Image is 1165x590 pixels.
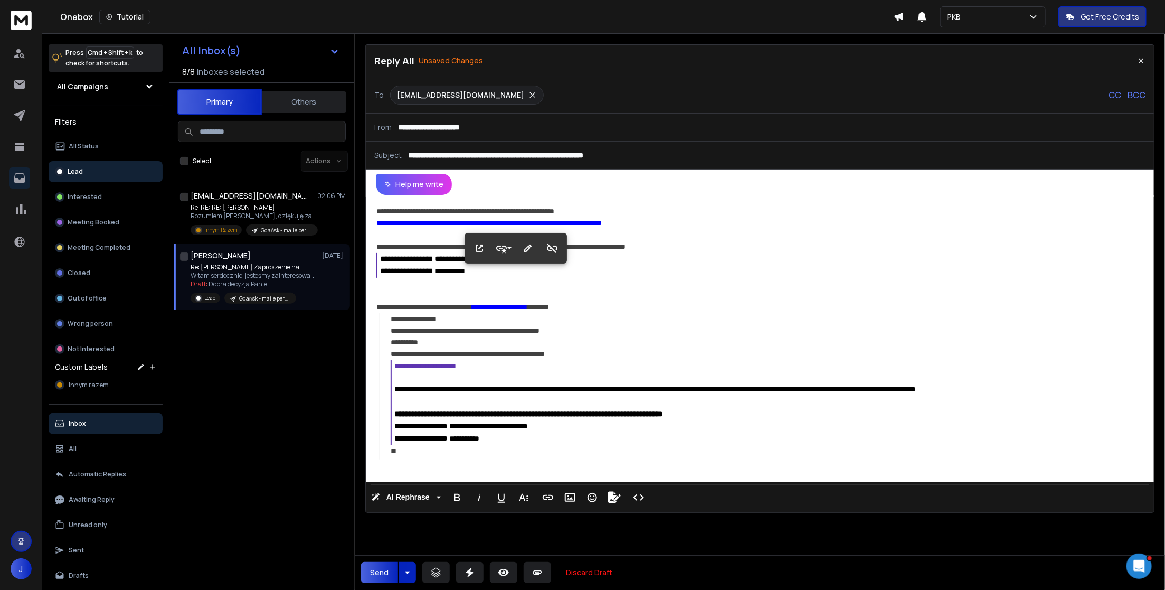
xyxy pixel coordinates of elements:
p: Automatic Replies [69,470,126,479]
p: Innym Razem [204,226,238,234]
span: AI Rephrase [384,493,432,502]
p: PKB [947,12,965,22]
button: Open Link [469,238,489,259]
button: Underline (⌘U) [491,487,512,508]
button: Insert Image (⌘P) [560,487,580,508]
p: Closed [68,269,90,277]
p: To: [374,90,386,100]
button: Others [262,90,346,114]
span: Dobra decyzja Panie ... [209,279,272,288]
button: AI Rephrase [369,487,443,508]
p: Re: [PERSON_NAME] Zaproszenie na [191,263,317,271]
button: Meeting Completed [49,237,163,258]
button: Unlink [542,238,562,259]
button: Wrong person [49,313,163,334]
button: Sent [49,540,163,561]
p: Press to check for shortcuts. [65,48,143,69]
h1: [PERSON_NAME] [191,250,251,261]
p: Inbox [69,419,86,428]
div: Onebox [60,10,894,24]
button: Awaiting Reply [49,489,163,510]
p: [DATE] [322,251,346,260]
p: Lead [204,294,216,302]
button: Innym razem [49,374,163,396]
button: Unread only [49,514,163,536]
button: J [11,558,32,579]
p: Re: RE: RE: [PERSON_NAME] [191,203,317,212]
button: Style [494,238,514,259]
p: Not Interested [68,345,115,353]
p: Awaiting Reply [69,495,115,504]
button: Send [361,562,398,583]
span: Innym razem [69,381,109,389]
p: [EMAIL_ADDRESS][DOMAIN_NAME] [397,90,524,100]
button: Primary [177,89,262,115]
p: Witam serdecznie, jesteśmy zainteresowani , [191,271,317,280]
button: Edit Link [518,238,538,259]
p: Unsaved Changes [419,55,483,66]
button: Emoticons [582,487,602,508]
p: Unread only [69,521,107,529]
p: Drafts [69,572,89,580]
h1: [EMAIL_ADDRESS][DOMAIN_NAME] [191,191,307,201]
button: Signature [604,487,624,508]
h3: Filters [49,115,163,129]
button: More Text [514,487,534,508]
button: All [49,438,163,460]
button: Not Interested [49,339,163,360]
button: All Status [49,136,163,157]
button: Help me write [376,174,452,195]
span: Cmd + Shift + k [86,46,134,59]
button: Inbox [49,413,163,434]
button: Code View [629,487,649,508]
p: Meeting Completed [68,244,130,252]
button: Closed [49,263,163,284]
label: Select [193,157,212,165]
p: Gdańsk - maile personalne ownerzy [239,295,290,303]
button: Get Free Credits [1058,6,1147,27]
p: Lead [68,167,83,176]
button: Out of office [49,288,163,309]
h1: All Campaigns [57,81,108,92]
p: Reply All [374,53,414,68]
p: Meeting Booked [68,218,119,227]
button: Drafts [49,565,163,586]
span: 8 / 8 [182,65,195,78]
p: Get Free Credits [1081,12,1139,22]
iframe: Intercom live chat [1126,554,1152,579]
button: Insert Link (⌘K) [538,487,558,508]
p: Out of office [68,294,107,303]
p: Subject: [374,150,404,161]
button: Automatic Replies [49,464,163,485]
p: 02:06 PM [317,192,346,200]
button: All Campaigns [49,76,163,97]
p: From: [374,122,394,133]
p: Rozumiem [PERSON_NAME], dziękuję za [191,212,317,220]
button: Lead [49,161,163,182]
p: Gdańsk - maile personalne ownerzy [261,227,311,235]
button: Interested [49,186,163,208]
p: Sent [69,546,84,555]
span: Draft: [191,279,207,288]
p: All Status [69,142,99,151]
button: Tutorial [99,10,150,24]
h3: Custom Labels [55,362,108,372]
p: Wrong person [68,320,113,328]
h3: Inboxes selected [197,65,264,78]
p: Interested [68,193,102,201]
button: All Inbox(s) [174,40,348,61]
button: Discard Draft [557,562,621,583]
p: All [69,445,77,453]
p: CC [1109,89,1121,101]
h1: All Inbox(s) [182,45,241,56]
button: Meeting Booked [49,212,163,233]
p: BCC [1128,89,1145,101]
button: Bold (⌘B) [447,487,467,508]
